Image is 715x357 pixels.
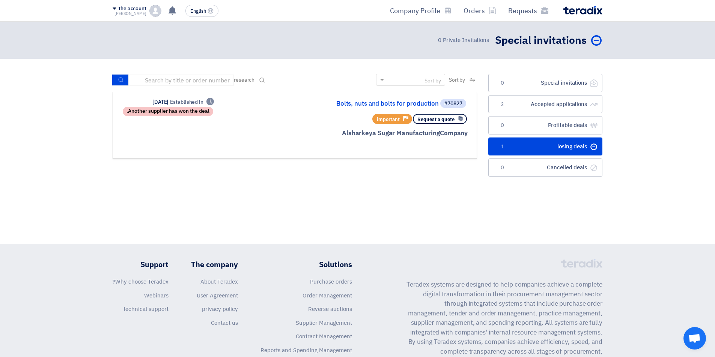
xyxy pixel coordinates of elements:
font: The company [191,259,238,270]
font: 0 [501,165,504,170]
font: [DATE] [152,98,169,106]
a: Contract Management [296,332,352,341]
input: Search by title or order number [129,75,234,86]
font: 1 [501,144,503,149]
font: Profitable deals [548,121,587,129]
font: Support [140,259,169,270]
font: losing deals [557,142,587,151]
font: research [234,76,254,84]
a: Reports and Spending Management [260,346,352,354]
font: Sort by [449,76,465,84]
font: Established in [170,98,203,106]
a: Why choose Teradex? [113,278,169,286]
a: technical support [123,305,169,313]
font: Special invitations [541,79,587,87]
font: Orders [464,6,485,16]
font: Company [440,128,468,138]
font: Company Profile [390,6,440,16]
a: Requests [502,2,554,19]
a: Open chat [683,327,706,350]
font: 0 [438,36,441,44]
font: Alsharkeya Sugar Manufacturing [342,128,440,138]
font: Solutions [319,259,352,270]
font: Requests [508,6,537,16]
font: 0 [501,80,504,86]
a: Order Management [303,291,352,300]
font: Sort by [424,77,441,85]
font: Cancelled deals [547,163,587,172]
a: privacy policy [202,305,238,313]
font: Private Invitations [443,36,489,44]
font: [PERSON_NAME] [114,10,146,17]
img: Teradix logo [563,6,602,15]
a: Webinars [144,291,169,300]
img: profile_test.png [149,5,161,17]
font: Special invitations [495,33,587,48]
a: losing deals1 [488,137,602,156]
button: English [185,5,218,17]
font: the account [119,4,146,12]
a: User Agreement [197,291,238,300]
font: #70827 [444,100,462,108]
a: Bolts, nuts and bolts for production [289,100,439,107]
font: Bolts, nuts and bolts for production [336,99,439,108]
a: Purchase orders [310,278,352,286]
a: Special invitations0 [488,74,602,92]
a: Profitable deals0 [488,116,602,134]
a: Reverse auctions [308,305,352,313]
font: Accepted applications [531,100,587,108]
font: important [377,116,400,123]
a: Accepted applications2 [488,95,602,114]
a: Orders [458,2,502,19]
font: 0 [501,122,504,128]
font: 2 [501,102,504,107]
a: Supplier Management [296,319,352,327]
font: English [190,7,206,15]
a: Cancelled deals0 [488,158,602,177]
a: About Teradex [200,278,238,286]
a: Contact us [211,319,238,327]
font: Request a quote [417,116,455,123]
font: Another supplier has won the deal. [126,108,209,115]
